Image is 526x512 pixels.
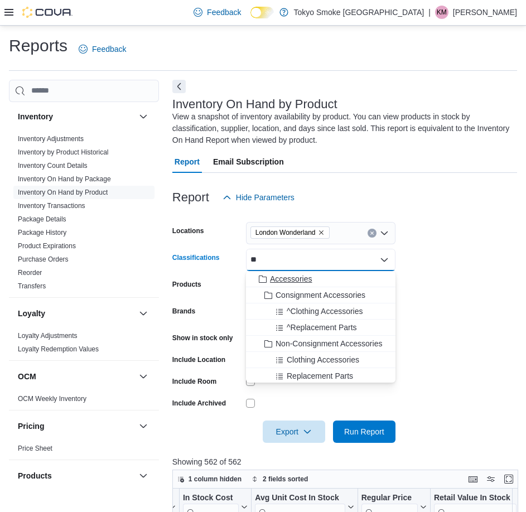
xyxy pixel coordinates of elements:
p: | [428,6,431,19]
button: Display options [484,472,498,486]
a: OCM Weekly Inventory [18,395,86,403]
div: Inventory [9,132,159,297]
a: Purchase Orders [18,255,69,263]
span: Hide Parameters [236,192,295,203]
input: Dark Mode [250,7,274,18]
button: 2 fields sorted [247,472,312,486]
button: Open list of options [380,229,389,238]
button: OCM [18,371,134,382]
span: Feedback [92,44,126,55]
label: Locations [172,226,204,235]
button: Hide Parameters [218,186,299,209]
span: 1 column hidden [189,475,242,484]
button: Enter fullscreen [502,472,515,486]
h1: Reports [9,35,67,57]
span: Transfers [18,282,46,291]
button: Products [18,470,134,481]
span: Inventory On Hand by Product [18,188,108,197]
button: Export [263,421,325,443]
div: Avg Unit Cost In Stock [255,492,345,503]
h3: Inventory On Hand by Product [172,98,337,111]
a: Inventory Transactions [18,202,85,210]
span: Export [269,421,319,443]
a: Feedback [189,1,245,23]
a: Reorder [18,269,42,277]
label: Classifications [172,253,220,262]
button: 1 column hidden [173,472,246,486]
span: ^Replacement Parts [287,322,357,333]
a: Product Expirations [18,242,76,250]
a: Inventory On Hand by Product [18,189,108,196]
button: Pricing [137,419,150,433]
span: ^Clothing Accessories [287,306,363,317]
span: Reorder [18,268,42,277]
p: Showing 562 of 562 [172,456,522,467]
h3: Products [18,470,52,481]
button: Replacement Parts [246,368,395,384]
a: Transfers [18,282,46,290]
div: Retail Value In Stock [434,492,517,503]
span: Feedback [207,7,241,18]
button: Clothing Accessories [246,352,395,368]
div: Pricing [9,442,159,460]
button: Inventory [18,111,134,122]
h3: Pricing [18,421,44,432]
button: Consignment Accessories [246,287,395,303]
div: View a snapshot of inventory availability by product. You can view products in stock by classific... [172,111,511,146]
span: Purchase Orders [18,255,69,264]
button: ^Replacement Parts [246,320,395,336]
span: Inventory Count Details [18,161,88,170]
span: Loyalty Adjustments [18,331,78,340]
span: Replacement Parts [287,370,353,381]
span: Package Details [18,215,66,224]
button: Non-Consignment Accessories [246,336,395,352]
img: Cova [22,7,73,18]
button: Close list of options [380,255,389,264]
a: Price Sheet [18,445,52,452]
button: Pricing [18,421,134,432]
span: Email Subscription [213,151,284,173]
button: OCM [137,370,150,383]
h3: OCM [18,371,36,382]
span: Non-Consignment Accessories [276,338,382,349]
button: Inventory [137,110,150,123]
a: Loyalty Redemption Values [18,345,99,353]
label: Include Room [172,377,216,386]
p: [PERSON_NAME] [453,6,517,19]
button: Remove London Wonderland from selection in this group [318,229,325,236]
span: Run Report [344,426,384,437]
a: Package Details [18,215,66,223]
span: Price Sheet [18,444,52,453]
a: Inventory Count Details [18,162,88,170]
div: Choose from the following options [246,271,395,400]
span: London Wonderland [255,227,316,238]
button: Loyalty [18,308,134,319]
span: 2 fields sorted [263,475,308,484]
a: Package History [18,229,66,236]
h3: Loyalty [18,308,45,319]
h3: Report [172,191,209,204]
button: Run Report [333,421,395,443]
span: Report [175,151,200,173]
span: KM [437,6,447,19]
span: Loyalty Redemption Values [18,345,99,354]
span: Inventory Transactions [18,201,85,210]
label: Brands [172,307,195,316]
span: Clothing Accessories [287,354,359,365]
p: Tokyo Smoke [GEOGRAPHIC_DATA] [294,6,424,19]
button: Products [137,469,150,482]
span: Inventory by Product Historical [18,148,109,157]
a: Feedback [74,38,131,60]
button: Loyalty [137,307,150,320]
a: Inventory by Product Historical [18,148,109,156]
div: OCM [9,392,159,410]
span: Inventory On Hand by Package [18,175,111,183]
button: Keyboard shortcuts [466,472,480,486]
div: Regular Price [361,492,417,503]
button: Clear input [368,229,377,238]
div: Kai Mastervick [435,6,448,19]
button: ^Clothing Accessories [246,303,395,320]
span: Accessories [270,273,312,284]
h3: Inventory [18,111,53,122]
